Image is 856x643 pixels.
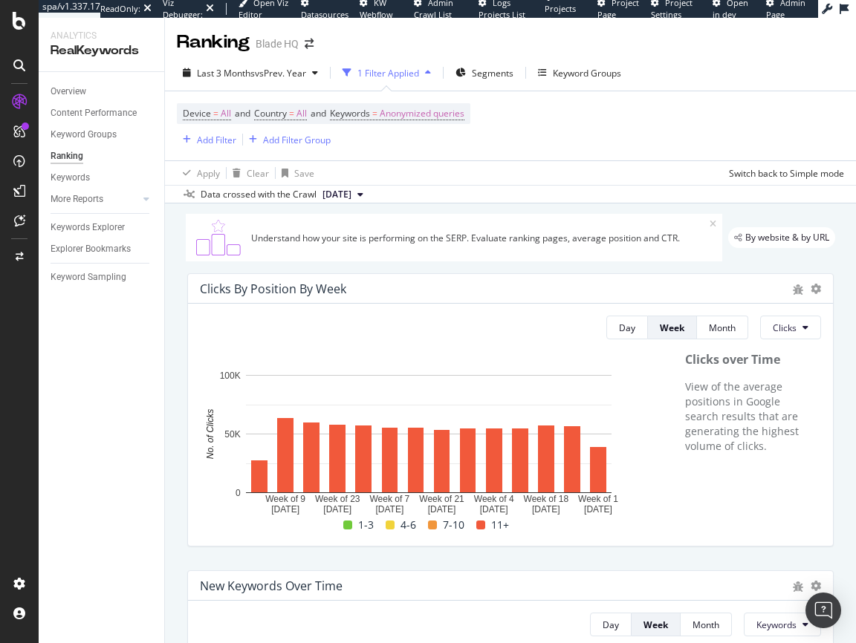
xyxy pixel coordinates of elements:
[265,495,305,505] text: Week of 9
[443,516,464,534] span: 7-10
[51,42,152,59] div: RealKeywords
[227,161,269,185] button: Clear
[369,495,409,505] text: Week of 7
[197,134,236,146] div: Add Filter
[51,241,154,257] a: Explorer Bookmarks
[200,281,346,296] div: Clicks By Position By Week
[728,227,835,248] div: legacy label
[643,618,668,631] div: Week
[51,220,154,235] a: Keywords Explorer
[401,516,416,534] span: 4-6
[236,488,241,498] text: 0
[51,192,103,207] div: More Reports
[553,67,621,79] div: Keyword Groups
[685,379,806,454] p: View of the average positions in Google search results that are generating the highest volume of ...
[372,107,377,120] span: =
[51,30,152,42] div: Analytics
[619,321,635,334] div: Day
[305,39,314,49] div: arrow-right-arrow-left
[685,351,806,368] div: Clicks over Time
[756,618,797,631] span: Keywords
[578,495,618,505] text: Week of 1
[315,495,360,505] text: Week of 23
[357,67,419,79] div: 1 Filter Applied
[51,241,131,257] div: Explorer Bookmarks
[177,61,324,85] button: Last 3 MonthsvsPrev. Year
[177,30,250,55] div: Ranking
[243,131,331,148] button: Add Filter Group
[183,107,211,120] span: Device
[480,505,508,515] text: [DATE]
[263,134,331,146] div: Add Filter Group
[200,368,657,515] svg: A chart.
[224,429,240,440] text: 50K
[51,84,154,99] a: Overview
[660,321,684,334] div: Week
[532,505,560,515] text: [DATE]
[100,3,140,15] div: ReadOnly:
[235,107,250,120] span: and
[251,232,710,244] div: Understand how your site is performing on the SERP. Evaluate ranking pages, average position and ...
[276,161,314,185] button: Save
[793,581,803,592] div: bug
[584,505,612,515] text: [DATE]
[545,3,576,26] span: Projects List
[205,409,215,459] text: No. of Clicks
[51,84,86,99] div: Overview
[330,107,370,120] span: Keywords
[723,161,844,185] button: Switch back to Simple mode
[709,321,736,334] div: Month
[255,67,306,79] span: vs Prev. Year
[322,188,351,201] span: 2025 Sep. 4th
[201,188,317,201] div: Data crossed with the Crawl
[606,316,648,339] button: Day
[317,186,369,203] button: [DATE]
[271,505,299,515] text: [DATE]
[51,270,126,285] div: Keyword Sampling
[51,270,154,285] a: Keyword Sampling
[491,516,509,534] span: 11+
[51,148,83,164] div: Ranking
[729,167,844,180] div: Switch back to Simple mode
[419,495,464,505] text: Week of 21
[51,105,137,121] div: Content Performance
[200,578,343,593] div: New Keywords Over Time
[450,61,519,85] button: Segments
[247,167,269,180] div: Clear
[590,613,632,636] button: Day
[51,220,125,235] div: Keywords Explorer
[296,103,307,124] span: All
[51,192,139,207] a: More Reports
[197,167,220,180] div: Apply
[221,103,231,124] span: All
[177,161,220,185] button: Apply
[51,170,154,186] a: Keywords
[256,36,299,51] div: Blade HQ
[254,107,287,120] span: Country
[311,107,326,120] span: and
[376,505,404,515] text: [DATE]
[289,107,294,120] span: =
[337,61,437,85] button: 1 Filter Applied
[681,613,732,636] button: Month
[380,103,464,124] span: Anonymized queries
[177,131,236,148] button: Add Filter
[294,167,314,180] div: Save
[532,61,627,85] button: Keyword Groups
[428,505,456,515] text: [DATE]
[632,613,681,636] button: Week
[603,618,619,631] div: Day
[697,316,748,339] button: Month
[760,316,821,339] button: Clicks
[793,284,803,295] div: bug
[51,170,90,186] div: Keywords
[744,613,821,636] button: Keywords
[648,316,697,339] button: Week
[358,516,374,534] span: 1-3
[51,127,154,143] a: Keyword Groups
[474,495,514,505] text: Week of 4
[323,505,351,515] text: [DATE]
[213,107,218,120] span: =
[773,321,797,334] span: Clicks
